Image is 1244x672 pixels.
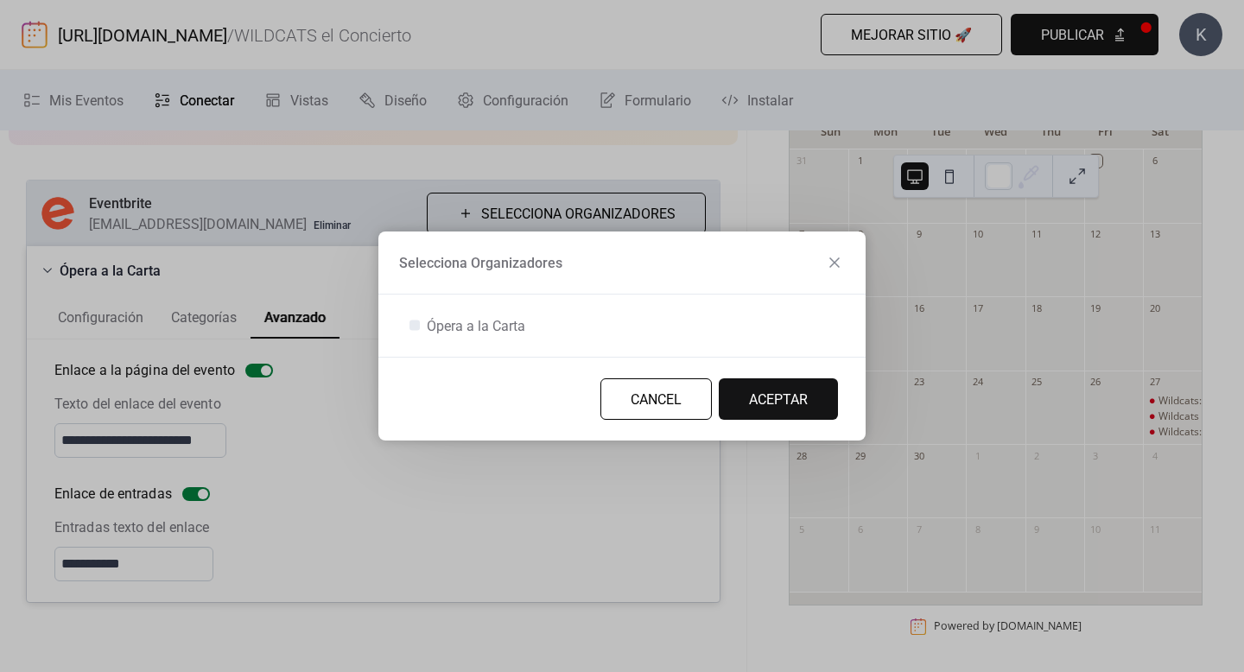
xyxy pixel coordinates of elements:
[427,316,525,337] span: Ópera a la Carta
[631,390,682,410] span: Cancel
[600,378,712,420] button: Cancel
[749,390,808,410] span: ACEPTAR
[719,378,838,420] button: ACEPTAR
[399,253,562,274] span: Selecciona Organizadores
